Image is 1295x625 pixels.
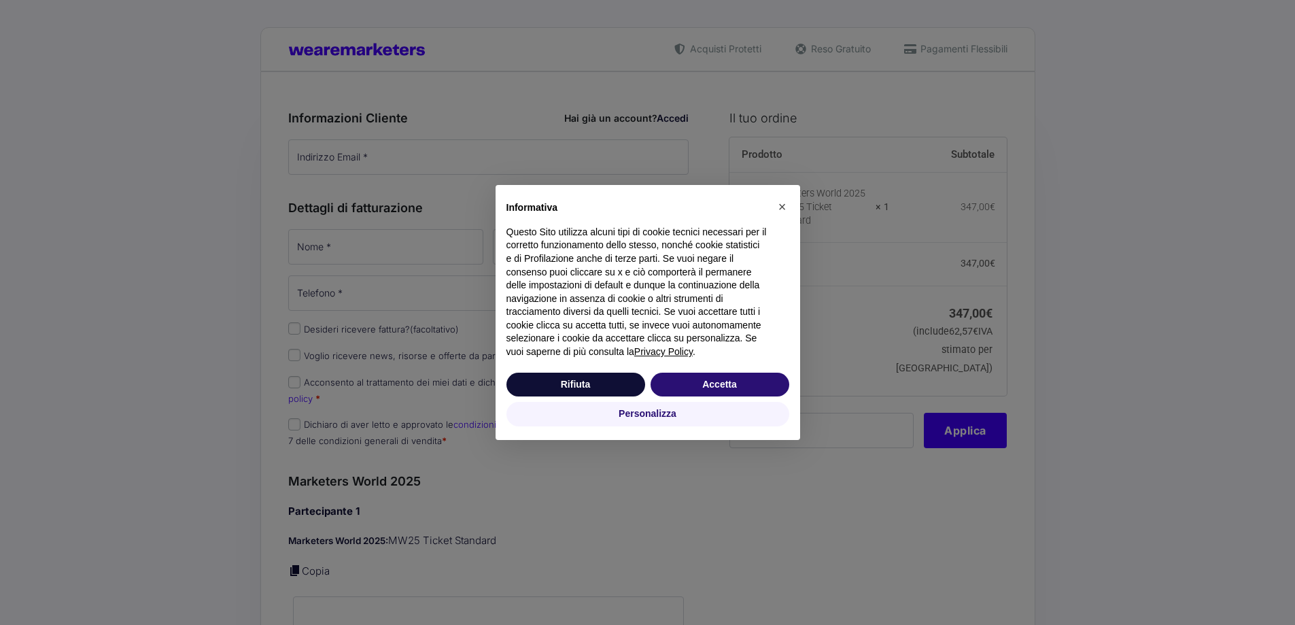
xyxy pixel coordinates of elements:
iframe: Customerly Messenger Launcher [11,572,52,613]
a: Privacy Policy [634,346,693,357]
button: Personalizza [506,402,789,426]
p: Questo Sito utilizza alcuni tipi di cookie tecnici necessari per il corretto funzionamento dello ... [506,226,767,359]
span: × [778,199,787,214]
button: Chiudi questa informativa [772,196,793,218]
button: Accetta [651,373,789,397]
button: Rifiuta [506,373,645,397]
h2: Informativa [506,201,767,215]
